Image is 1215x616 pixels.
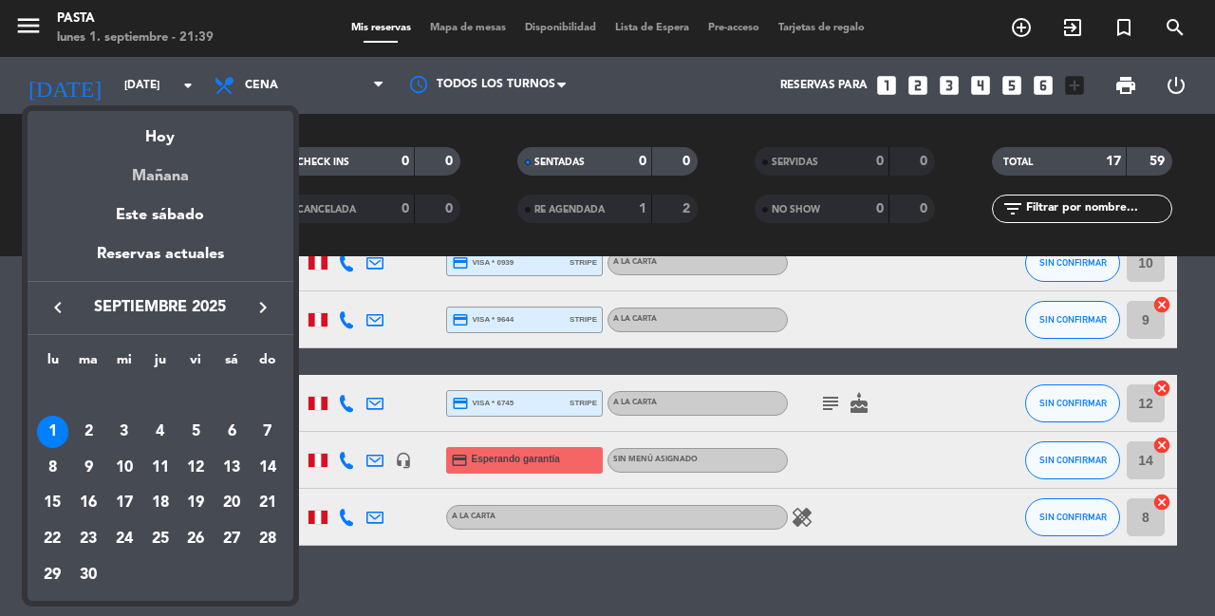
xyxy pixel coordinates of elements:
td: 15 de septiembre de 2025 [35,485,71,521]
td: 9 de septiembre de 2025 [70,450,106,486]
td: 25 de septiembre de 2025 [142,521,178,557]
td: 12 de septiembre de 2025 [178,450,214,486]
td: 8 de septiembre de 2025 [35,450,71,486]
th: viernes [178,349,214,379]
th: martes [70,349,106,379]
div: 16 [72,487,104,519]
td: 6 de septiembre de 2025 [214,414,250,450]
div: 13 [215,452,248,484]
td: 24 de septiembre de 2025 [106,521,142,557]
td: 7 de septiembre de 2025 [250,414,286,450]
td: 17 de septiembre de 2025 [106,485,142,521]
div: 7 [252,416,284,448]
div: 21 [252,487,284,519]
div: 27 [215,523,248,555]
div: 25 [144,523,177,555]
span: septiembre 2025 [75,295,246,320]
td: 18 de septiembre de 2025 [142,485,178,521]
div: Mañana [28,150,293,189]
td: 30 de septiembre de 2025 [70,557,106,593]
td: 4 de septiembre de 2025 [142,414,178,450]
th: jueves [142,349,178,379]
button: keyboard_arrow_left [41,295,75,320]
td: 21 de septiembre de 2025 [250,485,286,521]
th: miércoles [106,349,142,379]
div: 2 [72,416,104,448]
td: 23 de septiembre de 2025 [70,521,106,557]
div: 11 [144,452,177,484]
div: 17 [108,487,140,519]
div: 23 [72,523,104,555]
div: Este sábado [28,189,293,242]
div: 19 [179,487,212,519]
td: 26 de septiembre de 2025 [178,521,214,557]
div: 6 [215,416,248,448]
div: 3 [108,416,140,448]
td: 28 de septiembre de 2025 [250,521,286,557]
td: 19 de septiembre de 2025 [178,485,214,521]
td: 5 de septiembre de 2025 [178,414,214,450]
div: 30 [72,559,104,591]
td: 3 de septiembre de 2025 [106,414,142,450]
div: 22 [37,523,69,555]
th: sábado [214,349,250,379]
th: domingo [250,349,286,379]
td: 20 de septiembre de 2025 [214,485,250,521]
td: 14 de septiembre de 2025 [250,450,286,486]
div: 20 [215,487,248,519]
td: 27 de septiembre de 2025 [214,521,250,557]
th: lunes [35,349,71,379]
div: 14 [252,452,284,484]
div: 24 [108,523,140,555]
td: 11 de septiembre de 2025 [142,450,178,486]
div: 5 [179,416,212,448]
td: 1 de septiembre de 2025 [35,414,71,450]
td: 29 de septiembre de 2025 [35,557,71,593]
div: Hoy [28,111,293,150]
div: 18 [144,487,177,519]
i: keyboard_arrow_right [252,296,274,319]
i: keyboard_arrow_left [47,296,69,319]
div: 15 [37,487,69,519]
div: 10 [108,452,140,484]
td: 10 de septiembre de 2025 [106,450,142,486]
div: 29 [37,559,69,591]
td: SEP. [35,378,286,414]
td: 13 de septiembre de 2025 [214,450,250,486]
div: 12 [179,452,212,484]
div: 4 [144,416,177,448]
td: 16 de septiembre de 2025 [70,485,106,521]
div: Reservas actuales [28,242,293,281]
div: 28 [252,523,284,555]
div: 1 [37,416,69,448]
div: 26 [179,523,212,555]
td: 2 de septiembre de 2025 [70,414,106,450]
div: 8 [37,452,69,484]
td: 22 de septiembre de 2025 [35,521,71,557]
div: 9 [72,452,104,484]
button: keyboard_arrow_right [246,295,280,320]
